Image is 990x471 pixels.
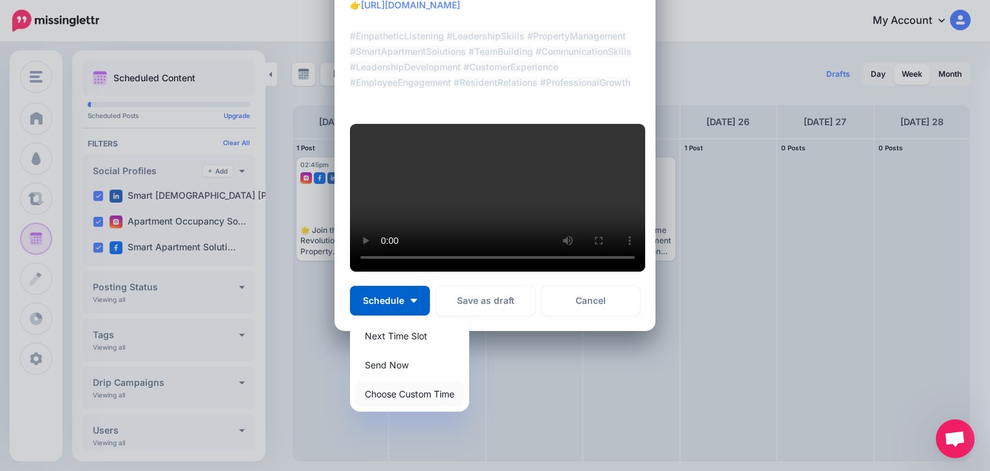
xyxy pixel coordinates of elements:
[436,286,535,316] button: Save as draft
[411,299,417,303] img: arrow-down-white.png
[355,381,464,406] a: Choose Custom Time
[541,286,640,316] a: Cancel
[363,296,404,305] span: Schedule
[350,318,469,412] div: Schedule
[355,323,464,348] a: Next Time Slot
[350,286,430,316] button: Schedule
[355,352,464,377] a: Send Now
